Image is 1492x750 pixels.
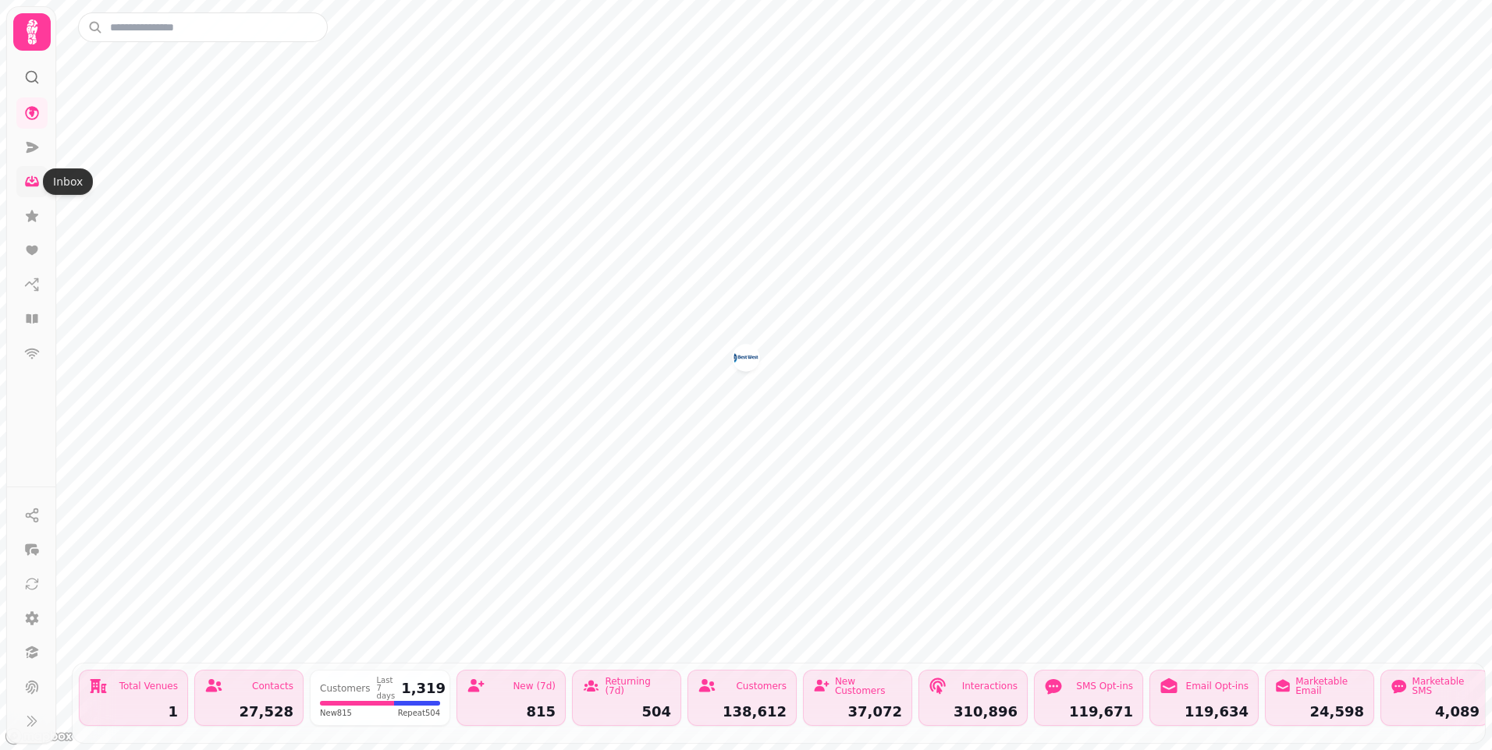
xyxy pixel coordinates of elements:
[835,677,902,695] div: New Customers
[1160,705,1249,719] div: 119,634
[962,681,1018,691] div: Interactions
[320,684,371,693] div: Customers
[813,705,902,719] div: 37,072
[513,681,556,691] div: New (7d)
[734,345,758,370] button: Best Western Palace Hotel & Casino venue - 83942
[929,705,1018,719] div: 310,896
[5,727,73,745] a: Mapbox logo
[204,705,293,719] div: 27,528
[1391,705,1480,719] div: 4,089
[736,681,787,691] div: Customers
[377,677,396,700] div: Last 7 days
[1186,681,1249,691] div: Email Opt-ins
[398,707,440,719] span: Repeat 504
[605,677,671,695] div: Returning (7d)
[401,681,446,695] div: 1,319
[89,705,178,719] div: 1
[1275,705,1364,719] div: 24,598
[582,705,671,719] div: 504
[1295,677,1364,695] div: Marketable Email
[698,705,787,719] div: 138,612
[734,345,758,375] div: Map marker
[252,681,293,691] div: Contacts
[43,168,93,195] div: Inbox
[467,705,556,719] div: 815
[1412,677,1480,695] div: Marketable SMS
[1044,705,1133,719] div: 119,671
[1076,681,1133,691] div: SMS Opt-ins
[320,707,352,719] span: New 815
[119,681,178,691] div: Total Venues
